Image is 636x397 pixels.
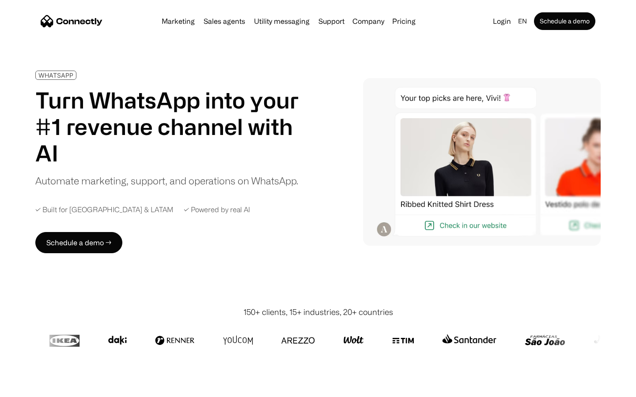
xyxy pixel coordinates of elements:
[518,15,527,27] div: en
[489,15,515,27] a: Login
[534,12,595,30] a: Schedule a demo
[35,232,122,253] a: Schedule a demo →
[243,306,393,318] div: 150+ clients, 15+ industries, 20+ countries
[315,18,348,25] a: Support
[35,206,173,214] div: ✓ Built for [GEOGRAPHIC_DATA] & LATAM
[35,173,298,188] div: Automate marketing, support, and operations on WhatsApp.
[158,18,198,25] a: Marketing
[250,18,313,25] a: Utility messaging
[352,15,384,27] div: Company
[184,206,250,214] div: ✓ Powered by real AI
[389,18,419,25] a: Pricing
[18,382,53,394] ul: Language list
[9,381,53,394] aside: Language selected: English
[200,18,249,25] a: Sales agents
[38,72,73,79] div: WHATSAPP
[35,87,309,166] h1: Turn WhatsApp into your #1 revenue channel with AI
